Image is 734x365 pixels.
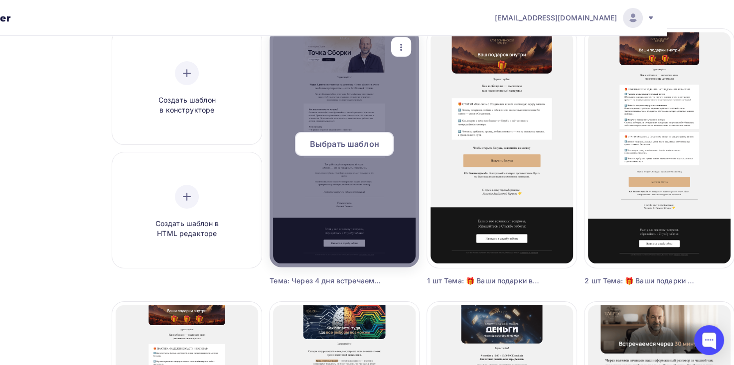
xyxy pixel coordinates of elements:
[495,8,655,28] a: [EMAIL_ADDRESS][DOMAIN_NAME]
[427,276,539,286] div: 1 шт Тема: 🎁 Ваши подарки внутри
[495,13,617,23] span: [EMAIL_ADDRESS][DOMAIN_NAME]
[140,219,234,239] span: Создать шаблон в HTML редакторе
[270,276,382,286] div: Тема: Через 4 дня встречаемся в поле ВсеЛенской терапии
[140,95,234,116] span: Создать шаблон в конструкторе
[310,138,379,150] span: Выбрать шаблон
[585,276,697,286] div: 2 шт Тема: 🎁 Ваши подарки внутри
